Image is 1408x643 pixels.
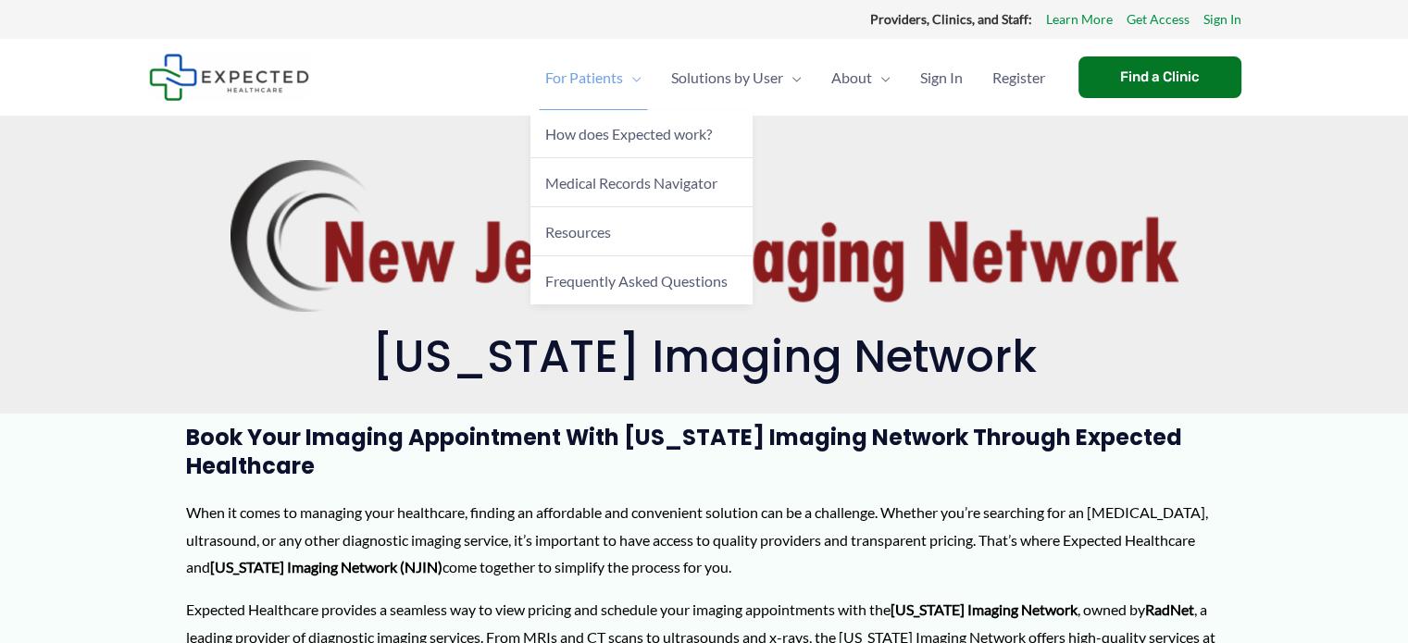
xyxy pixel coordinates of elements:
span: Sign In [920,45,963,110]
span: Frequently Asked Questions [545,272,728,290]
strong: [US_STATE] Imaging Network [891,600,1078,618]
span: Menu Toggle [623,45,642,110]
span: Menu Toggle [872,45,891,110]
a: AboutMenu Toggle [816,45,905,110]
span: Medical Records Navigator [545,174,717,192]
span: About [831,45,872,110]
a: Find a Clinic [1078,56,1241,98]
a: Sign In [1203,7,1241,31]
span: Register [992,45,1045,110]
a: How does Expected work? [530,110,753,159]
a: Medical Records Navigator [530,158,753,207]
span: Solutions by User [671,45,783,110]
a: Learn More [1046,7,1113,31]
h1: [US_STATE] Imaging Network [149,330,1260,384]
a: Resources [530,207,753,256]
a: Register [978,45,1060,110]
span: For Patients [545,45,623,110]
h3: Book Your Imaging Appointment with [US_STATE] Imaging Network through Expected Healthcare [186,423,1223,480]
nav: Primary Site Navigation [530,45,1060,110]
strong: [US_STATE] Imaging Network (NJIN) [210,558,442,575]
a: For PatientsMenu Toggle [530,45,656,110]
p: When it comes to managing your healthcare, finding an affordable and convenient solution can be a... [186,499,1223,581]
span: Resources [545,223,611,241]
strong: RadNet [1145,600,1194,618]
a: Get Access [1127,7,1190,31]
strong: Providers, Clinics, and Staff: [870,11,1032,27]
span: How does Expected work? [545,125,712,142]
a: Frequently Asked Questions [530,256,753,304]
span: Menu Toggle [783,45,802,110]
a: Solutions by UserMenu Toggle [656,45,816,110]
img: Expected Healthcare Logo - side, dark font, small [149,54,309,101]
a: Sign In [905,45,978,110]
img: New Jersey Imaging Network Logo by RadNet [231,160,1178,312]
